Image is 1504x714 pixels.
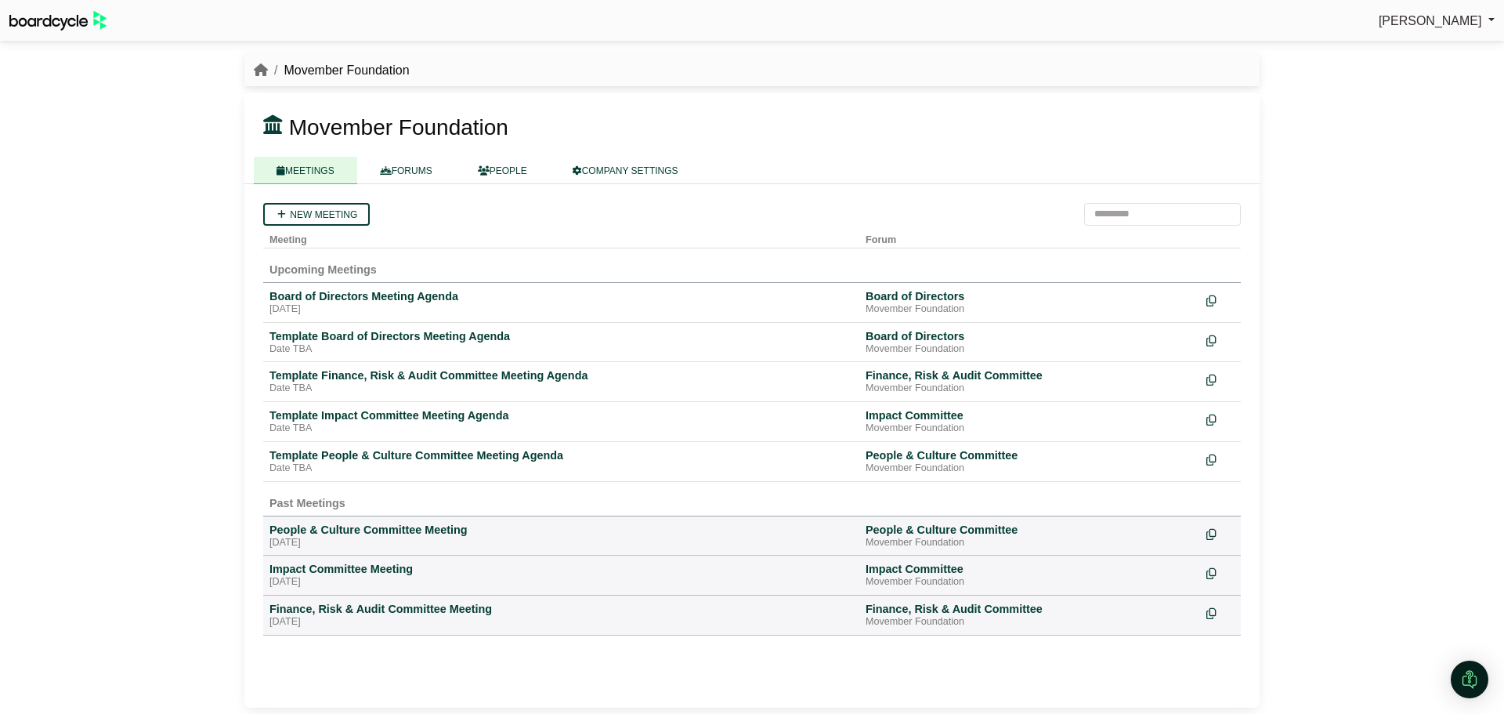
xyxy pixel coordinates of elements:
span: [PERSON_NAME] [1379,14,1482,27]
a: People & Culture Committee Movember Foundation [866,523,1194,549]
div: Movember Foundation [866,382,1194,395]
div: Impact Committee [866,408,1194,422]
div: Impact Committee [866,562,1194,576]
div: Make a copy [1206,523,1235,544]
a: New meeting [263,203,370,226]
div: Board of Directors [866,329,1194,343]
a: Template Impact Committee Meeting Agenda Date TBA [269,408,853,435]
div: Make a copy [1206,408,1235,429]
div: Movember Foundation [866,303,1194,316]
div: Make a copy [1206,602,1235,623]
a: People & Culture Committee Movember Foundation [866,448,1194,475]
div: People & Culture Committee [866,448,1194,462]
a: COMPANY SETTINGS [550,157,701,184]
div: Finance, Risk & Audit Committee Meeting [269,602,853,616]
div: Movember Foundation [866,422,1194,435]
td: Past Meetings [263,481,1241,516]
div: [DATE] [269,616,853,629]
div: Movember Foundation [866,343,1194,356]
div: Date TBA [269,422,853,435]
a: Board of Directors Movember Foundation [866,289,1194,316]
div: Date TBA [269,382,853,395]
a: Finance, Risk & Audit Committee Movember Foundation [866,368,1194,395]
nav: breadcrumb [254,60,410,81]
div: Finance, Risk & Audit Committee [866,368,1194,382]
a: Impact Committee Meeting [DATE] [269,562,853,589]
div: Date TBA [269,462,853,475]
div: Board of Directors Meeting Agenda [269,289,853,303]
div: [DATE] [269,576,853,589]
div: Template Impact Committee Meeting Agenda [269,408,853,422]
a: Template Board of Directors Meeting Agenda Date TBA [269,329,853,356]
div: Finance, Risk & Audit Committee [866,602,1194,616]
a: Impact Committee Movember Foundation [866,562,1194,589]
div: Board of Directors [866,289,1194,303]
div: Template Finance, Risk & Audit Committee Meeting Agenda [269,368,853,382]
th: Meeting [263,226,859,248]
div: Open Intercom Messenger [1451,661,1488,698]
a: FORUMS [357,157,455,184]
a: Finance, Risk & Audit Committee Movember Foundation [866,602,1194,629]
div: Template Board of Directors Meeting Agenda [269,329,853,343]
div: Make a copy [1206,448,1235,469]
a: Board of Directors Movember Foundation [866,329,1194,356]
a: MEETINGS [254,157,357,184]
div: [DATE] [269,537,853,549]
td: Upcoming Meetings [263,248,1241,282]
div: Make a copy [1206,289,1235,310]
div: Movember Foundation [866,462,1194,475]
div: Make a copy [1206,368,1235,390]
span: Movember Foundation [289,115,508,140]
div: People & Culture Committee Meeting [269,523,853,537]
a: Impact Committee Movember Foundation [866,408,1194,435]
div: Make a copy [1206,562,1235,583]
a: PEOPLE [455,157,550,184]
div: People & Culture Committee [866,523,1194,537]
div: [DATE] [269,303,853,316]
div: Date TBA [269,343,853,356]
li: Movember Foundation [268,60,410,81]
a: [PERSON_NAME] [1379,11,1495,31]
div: Make a copy [1206,329,1235,350]
a: Board of Directors Meeting Agenda [DATE] [269,289,853,316]
div: Movember Foundation [866,616,1194,629]
div: Template People & Culture Committee Meeting Agenda [269,448,853,462]
img: BoardcycleBlackGreen-aaafeed430059cb809a45853b8cf6d952af9d84e6e89e1f1685b34bfd5cb7d64.svg [9,11,107,31]
a: Template Finance, Risk & Audit Committee Meeting Agenda Date TBA [269,368,853,395]
th: Forum [859,226,1200,248]
div: Movember Foundation [866,576,1194,589]
a: Template People & Culture Committee Meeting Agenda Date TBA [269,448,853,475]
a: Finance, Risk & Audit Committee Meeting [DATE] [269,602,853,629]
div: Movember Foundation [866,537,1194,549]
div: Impact Committee Meeting [269,562,853,576]
a: People & Culture Committee Meeting [DATE] [269,523,853,549]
